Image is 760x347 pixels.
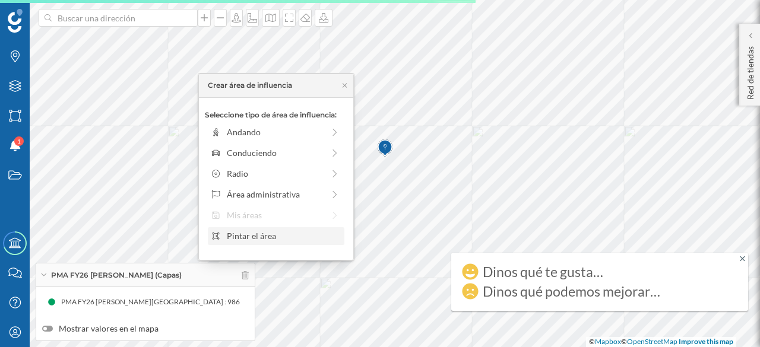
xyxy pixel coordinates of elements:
[205,110,347,120] p: Seleccione tipo de área de influencia:
[208,80,292,91] div: Crear área de influencia
[378,136,392,160] img: Marker
[627,337,677,346] a: OpenStreetMap
[17,135,21,147] span: 1
[227,147,324,159] div: Conduciendo
[483,266,603,278] div: Dinos qué te gusta…
[24,8,66,19] span: Soporte
[42,323,249,335] label: Mostrar valores en el mapa
[61,296,240,308] span: PMA FY26 [PERSON_NAME][GEOGRAPHIC_DATA] : 986
[227,188,324,200] div: Área administrativa
[483,285,660,297] div: Dinos qué podemos mejorar…
[586,337,736,347] div: © ©
[745,42,756,100] p: Red de tiendas
[227,230,340,242] div: Pintar el área
[595,337,621,346] a: Mapbox
[227,126,324,138] div: Andando
[679,337,733,346] a: Improve this map
[8,9,23,33] img: Geoblink Logo
[227,167,324,180] div: Radio
[51,270,182,281] span: PMA FY26 [PERSON_NAME] (Capas)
